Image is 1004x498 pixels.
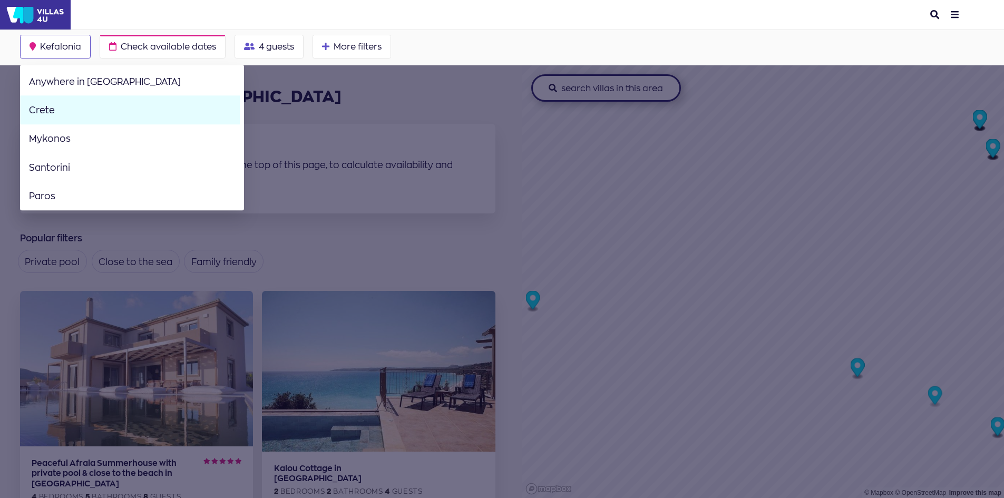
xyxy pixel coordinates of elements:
span: Check available dates [121,42,216,51]
a: Crete [20,96,240,124]
button: Kefalonia [20,35,91,58]
span: More filters [334,42,382,51]
span: 4 guests [259,42,294,51]
a: Santorini [20,153,240,181]
a: Anywhere in [GEOGRAPHIC_DATA] [20,67,240,95]
button: 4 guests [235,35,304,58]
button: More filters [313,35,391,58]
a: Paros [20,182,240,210]
span: Kefalonia [40,42,81,51]
a: Mykonos [20,124,240,153]
button: Check available dates [100,35,226,58]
